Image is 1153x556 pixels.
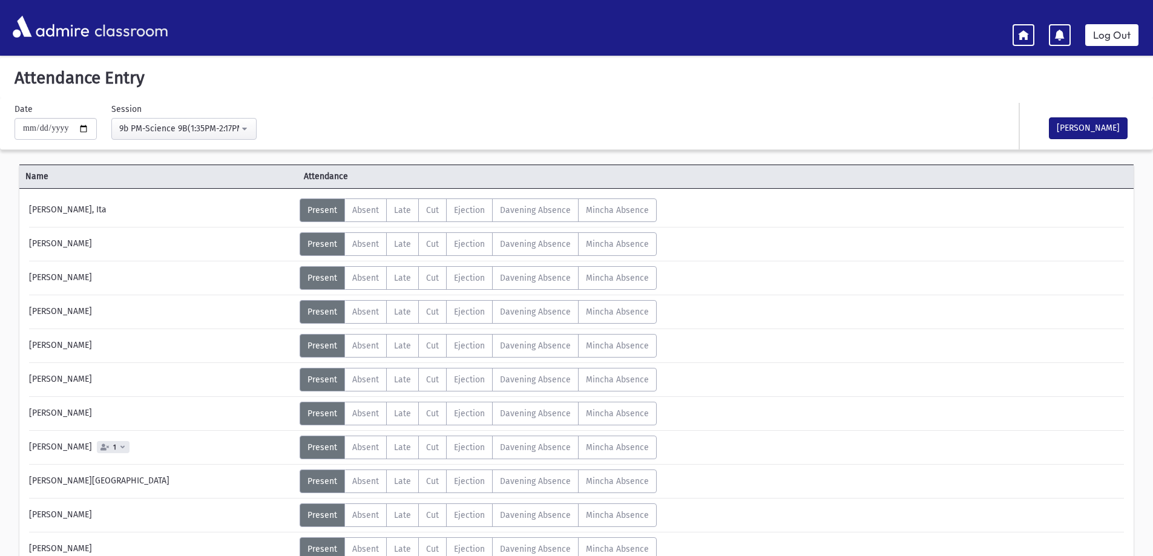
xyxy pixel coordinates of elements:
[300,232,657,256] div: AttTypes
[23,266,300,290] div: [PERSON_NAME]
[352,408,379,419] span: Absent
[298,170,576,183] span: Attendance
[119,122,239,135] div: 9b PM-Science 9B(1:35PM-2:17PM)
[307,205,337,215] span: Present
[586,273,649,283] span: Mincha Absence
[307,408,337,419] span: Present
[23,436,300,459] div: [PERSON_NAME]
[454,341,485,351] span: Ejection
[15,103,33,116] label: Date
[300,503,657,527] div: AttTypes
[500,341,571,351] span: Davening Absence
[352,476,379,486] span: Absent
[586,442,649,453] span: Mincha Absence
[500,205,571,215] span: Davening Absence
[352,442,379,453] span: Absent
[300,198,657,222] div: AttTypes
[426,307,439,317] span: Cut
[23,469,300,493] div: [PERSON_NAME][GEOGRAPHIC_DATA]
[454,544,485,554] span: Ejection
[394,205,411,215] span: Late
[300,436,657,459] div: AttTypes
[23,198,300,222] div: [PERSON_NAME], Ita
[586,205,649,215] span: Mincha Absence
[586,408,649,419] span: Mincha Absence
[394,273,411,283] span: Late
[500,476,571,486] span: Davening Absence
[92,11,168,43] span: classroom
[394,510,411,520] span: Late
[307,341,337,351] span: Present
[454,239,485,249] span: Ejection
[352,510,379,520] span: Absent
[111,103,142,116] label: Session
[307,374,337,385] span: Present
[23,402,300,425] div: [PERSON_NAME]
[352,374,379,385] span: Absent
[500,374,571,385] span: Davening Absence
[394,544,411,554] span: Late
[352,341,379,351] span: Absent
[23,300,300,324] div: [PERSON_NAME]
[586,341,649,351] span: Mincha Absence
[454,442,485,453] span: Ejection
[394,442,411,453] span: Late
[111,443,119,451] span: 1
[426,510,439,520] span: Cut
[300,469,657,493] div: AttTypes
[352,239,379,249] span: Absent
[352,273,379,283] span: Absent
[500,239,571,249] span: Davening Absence
[500,307,571,317] span: Davening Absence
[23,503,300,527] div: [PERSON_NAME]
[426,273,439,283] span: Cut
[426,442,439,453] span: Cut
[307,239,337,249] span: Present
[300,334,657,358] div: AttTypes
[586,307,649,317] span: Mincha Absence
[111,118,257,140] button: 9b PM-Science 9B(1:35PM-2:17PM)
[19,170,298,183] span: Name
[10,13,92,41] img: AdmirePro
[23,232,300,256] div: [PERSON_NAME]
[454,205,485,215] span: Ejection
[23,368,300,391] div: [PERSON_NAME]
[300,266,657,290] div: AttTypes
[307,273,337,283] span: Present
[454,476,485,486] span: Ejection
[454,510,485,520] span: Ejection
[307,544,337,554] span: Present
[394,476,411,486] span: Late
[1085,24,1138,46] a: Log Out
[426,476,439,486] span: Cut
[426,205,439,215] span: Cut
[500,442,571,453] span: Davening Absence
[454,374,485,385] span: Ejection
[394,239,411,249] span: Late
[426,374,439,385] span: Cut
[307,442,337,453] span: Present
[586,239,649,249] span: Mincha Absence
[454,408,485,419] span: Ejection
[426,544,439,554] span: Cut
[1049,117,1128,139] button: [PERSON_NAME]
[23,334,300,358] div: [PERSON_NAME]
[500,408,571,419] span: Davening Absence
[307,510,337,520] span: Present
[307,307,337,317] span: Present
[307,476,337,486] span: Present
[394,374,411,385] span: Late
[426,408,439,419] span: Cut
[394,408,411,419] span: Late
[352,544,379,554] span: Absent
[394,307,411,317] span: Late
[300,300,657,324] div: AttTypes
[352,205,379,215] span: Absent
[352,307,379,317] span: Absent
[394,341,411,351] span: Late
[426,341,439,351] span: Cut
[10,68,1143,88] h5: Attendance Entry
[454,273,485,283] span: Ejection
[586,476,649,486] span: Mincha Absence
[586,374,649,385] span: Mincha Absence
